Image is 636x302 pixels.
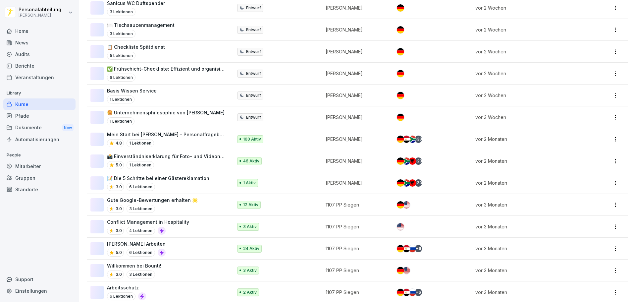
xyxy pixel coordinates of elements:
p: 3 Lektionen [107,30,135,38]
p: [PERSON_NAME] [19,13,61,18]
p: 1 Lektionen [107,117,134,125]
p: 6 Lektionen [127,183,155,191]
img: de.svg [397,289,404,296]
p: 1107 PP Siegen [326,201,386,208]
p: [PERSON_NAME] [326,4,386,11]
img: de.svg [397,70,404,77]
img: za.svg [403,179,410,187]
p: [PERSON_NAME] [326,70,386,77]
a: News [3,37,76,48]
p: 6 Lektionen [127,249,155,257]
div: + 23 [415,157,422,165]
div: Audits [3,48,76,60]
p: Entwurf [246,114,261,120]
p: Personalabteilung [19,7,61,13]
p: vor 3 Monaten [475,289,581,296]
p: 1 Lektionen [127,139,154,147]
div: Kurse [3,98,76,110]
p: vor 2 Wochen [475,4,581,11]
p: Arbeitsschutz [107,284,146,291]
img: de.svg [397,267,404,274]
p: [PERSON_NAME] [326,26,386,33]
a: Gruppen [3,172,76,184]
p: 1107 PP Siegen [326,245,386,252]
img: us.svg [397,223,404,230]
p: 1 Lektionen [107,95,134,103]
img: al.svg [409,179,416,187]
p: vor 2 Wochen [475,70,581,77]
p: 3 Lektionen [107,8,135,16]
p: 🍽️ Tischsaucenmanagement [107,22,175,29]
p: 1107 PP Siegen [326,289,386,296]
p: Mein Start bei [PERSON_NAME] - Personalfragebogen [107,131,226,138]
img: de.svg [397,136,404,143]
p: vor 2 Wochen [475,92,581,99]
a: Veranstaltungen [3,72,76,83]
img: us.svg [403,201,410,209]
p: vor 3 Monaten [475,223,581,230]
img: de.svg [397,179,404,187]
p: Entwurf [246,5,261,11]
div: + 39 [415,136,422,143]
a: Pfade [3,110,76,122]
p: 2 Aktiv [243,289,257,295]
img: de.svg [397,201,404,209]
a: Automatisierungen [3,134,76,145]
p: People [3,150,76,160]
a: Standorte [3,184,76,195]
p: [PERSON_NAME] Arbeiten [107,240,166,247]
p: vor 2 Monaten [475,136,581,143]
img: ru.svg [409,245,416,252]
img: ru.svg [409,289,416,296]
div: + 20 [415,179,422,187]
p: 5 Lektionen [107,52,135,60]
p: [PERSON_NAME] [326,114,386,121]
p: [PERSON_NAME] [326,92,386,99]
a: DokumenteNew [3,122,76,134]
img: al.svg [409,157,416,165]
p: 1107 PP Siegen [326,223,386,230]
a: Einstellungen [3,285,76,297]
p: 5.0 [116,162,122,168]
div: Support [3,273,76,285]
p: Conflict Management in Hospitality [107,218,189,225]
p: 📸 Einverständniserklärung für Foto- und Videonutzung [107,153,226,160]
p: 📋 Checkliste Spätdienst [107,43,165,50]
img: de.svg [397,48,404,55]
p: 6 Lektionen [107,292,135,300]
p: Entwurf [246,49,261,55]
img: de.svg [397,26,404,33]
p: vor 2 Monaten [475,179,581,186]
p: 1107 PP Siegen [326,267,386,274]
p: 1 Aktiv [243,180,256,186]
p: vor 3 Monaten [475,267,581,274]
p: 3 Lektionen [127,205,155,213]
p: 3 Lektionen [127,271,155,278]
p: ✅ Frühschicht-Checkliste: Effizient und organisiert starten [107,65,226,72]
img: de.svg [397,157,404,165]
div: Dokumente [3,122,76,134]
p: vor 3 Monaten [475,201,581,208]
a: Mitarbeiter [3,160,76,172]
p: [PERSON_NAME] [326,157,386,164]
p: 5.0 [116,250,122,256]
p: 3 Aktiv [243,224,257,230]
p: 3.0 [116,206,122,212]
div: + 6 [415,245,422,252]
p: 3 Aktiv [243,268,257,273]
p: Entwurf [246,92,261,98]
div: New [62,124,74,132]
p: 46 Aktiv [243,158,259,164]
p: vor 2 Monaten [475,157,581,164]
p: 3.0 [116,228,122,234]
img: za.svg [409,136,416,143]
p: 🍔 Unternehmensphilosophie von [PERSON_NAME] [107,109,225,116]
p: [PERSON_NAME] [326,136,386,143]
